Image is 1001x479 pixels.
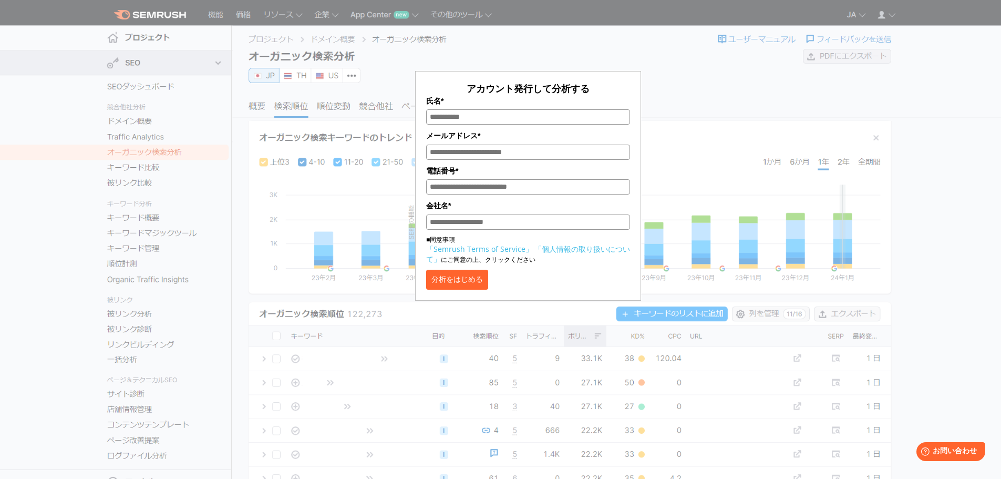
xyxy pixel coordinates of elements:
[426,244,630,264] a: 「個人情報の取り扱いについて」
[426,165,630,177] label: 電話番号*
[907,438,989,467] iframe: Help widget launcher
[426,270,488,290] button: 分析をはじめる
[426,130,630,141] label: メールアドレス*
[426,244,533,254] a: 「Semrush Terms of Service」
[467,82,590,95] span: アカウント発行して分析する
[426,235,630,264] p: ■同意事項 にご同意の上、クリックください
